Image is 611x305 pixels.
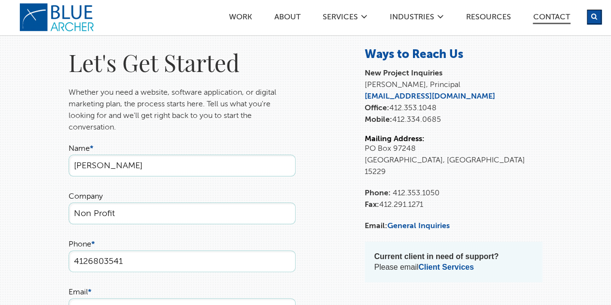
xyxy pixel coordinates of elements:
[69,241,95,248] label: Phone
[365,222,387,230] strong: Email:
[374,252,499,261] strong: Current client in need of support?
[274,14,301,24] a: ABOUT
[69,289,91,296] label: Email
[365,93,495,101] a: [EMAIL_ADDRESS][DOMAIN_NAME]
[365,68,542,126] p: [PERSON_NAME], Principal 412.353.1048 412.334.0685
[228,14,253,24] a: Work
[365,135,425,143] strong: Mailing Address:
[533,14,570,24] a: Contact
[365,104,389,112] strong: Office:
[466,14,512,24] a: Resources
[418,263,474,271] a: Client Services
[365,188,542,211] p: 412.291.1271
[322,14,358,24] a: SERVICES
[365,116,392,124] strong: Mobile:
[365,143,542,178] p: PO Box 97248 [GEOGRAPHIC_DATA], [GEOGRAPHIC_DATA] 15229
[365,70,442,77] strong: New Project Inquiries
[365,189,391,197] strong: Phone:
[69,47,296,77] h1: Let's Get Started
[19,3,97,32] a: logo
[374,251,533,273] p: Please email
[365,47,542,63] h3: Ways to Reach Us
[69,145,93,153] label: Name
[393,189,440,197] span: 412.353.1050
[387,222,450,230] a: General Inquiries
[365,201,379,209] strong: Fax:
[69,87,296,133] p: Whether you need a website, software application, or digital marketing plan, the process starts h...
[389,14,435,24] a: Industries
[69,193,103,201] label: Company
